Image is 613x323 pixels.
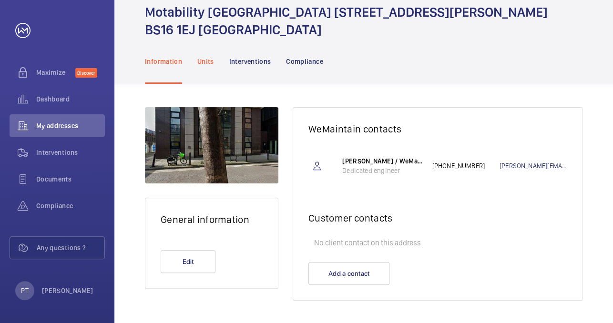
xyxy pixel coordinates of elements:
[42,286,93,295] p: [PERSON_NAME]
[36,121,105,131] span: My addresses
[161,213,263,225] h2: General information
[37,243,104,252] span: Any questions ?
[500,161,567,171] a: [PERSON_NAME][EMAIL_ADDRESS][DOMAIN_NAME]
[197,57,214,66] p: Units
[342,156,422,166] p: [PERSON_NAME] / WeMaintain UK
[308,212,567,224] h2: Customer contacts
[36,148,105,157] span: Interventions
[75,68,97,78] span: Discover
[342,166,422,175] p: Dedicated engineer
[286,57,323,66] p: Compliance
[36,201,105,211] span: Compliance
[36,174,105,184] span: Documents
[229,57,271,66] p: Interventions
[145,57,182,66] p: Information
[308,123,567,135] h2: WeMaintain contacts
[308,262,389,285] button: Add a contact
[21,286,28,295] p: PT
[432,161,499,171] p: [PHONE_NUMBER]
[308,233,567,252] p: No client contact on this address
[161,250,215,273] button: Edit
[36,68,75,77] span: Maximize
[145,3,548,39] h1: Motability [GEOGRAPHIC_DATA] [STREET_ADDRESS][PERSON_NAME] BS16 1EJ [GEOGRAPHIC_DATA]
[36,94,105,104] span: Dashboard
